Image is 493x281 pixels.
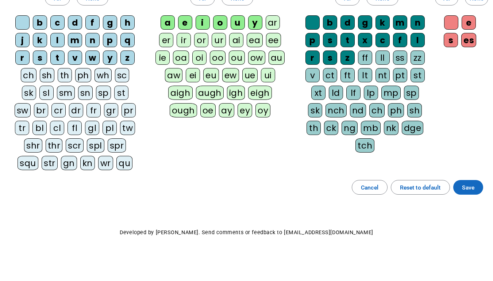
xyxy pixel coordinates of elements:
[462,183,474,192] span: Save
[361,183,378,192] span: Cancel
[400,183,441,192] span: Reset to default
[453,180,483,195] button: Save
[391,180,450,195] button: Reset to default
[352,180,388,195] button: Cancel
